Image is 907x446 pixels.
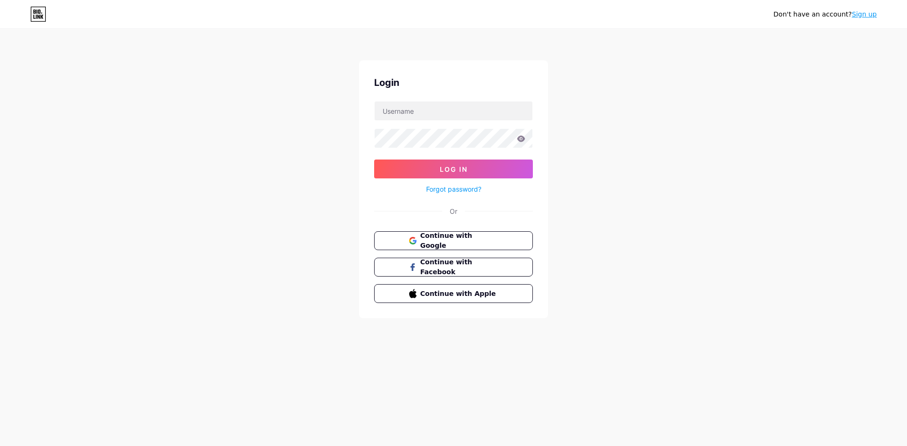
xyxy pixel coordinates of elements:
span: Continue with Facebook [420,257,498,277]
div: Don't have an account? [773,9,877,19]
div: Login [374,76,533,90]
span: Log In [440,165,468,173]
span: Continue with Apple [420,289,498,299]
span: Continue with Google [420,231,498,251]
div: Or [450,206,457,216]
button: Log In [374,160,533,178]
input: Username [375,101,532,120]
a: Forgot password? [426,184,481,194]
button: Continue with Facebook [374,258,533,277]
button: Continue with Google [374,231,533,250]
a: Sign up [852,10,877,18]
button: Continue with Apple [374,284,533,303]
